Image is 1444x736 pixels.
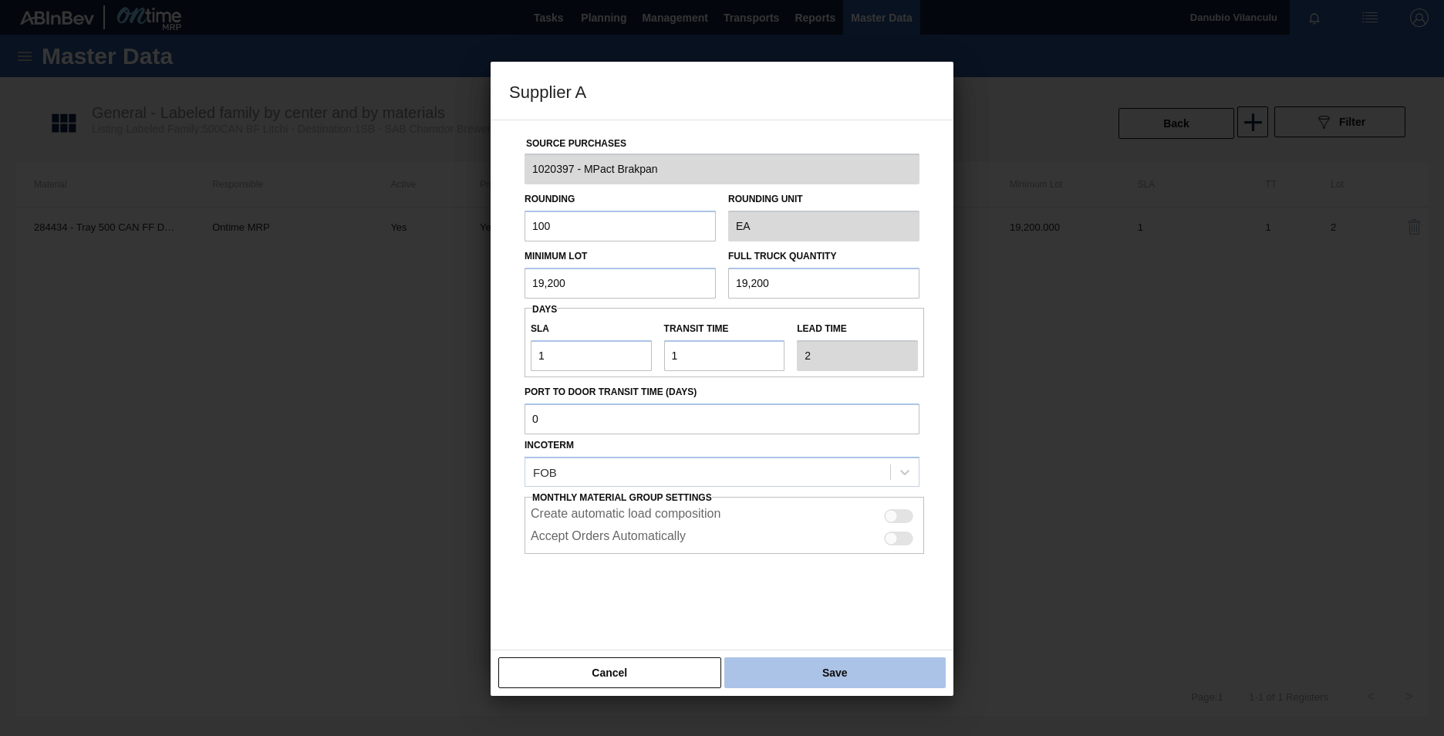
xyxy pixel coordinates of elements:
[525,503,924,525] div: This setting enables the automatic creation of load composition on the supplier side if the order...
[724,657,946,688] button: Save
[664,318,785,340] label: Transit time
[525,525,924,548] div: This configuration enables automatic acceptance of the order on the supplier side
[525,194,575,204] label: Rounding
[531,529,686,548] label: Accept Orders Automatically
[797,318,918,340] label: Lead time
[533,465,557,478] div: FOB
[728,251,836,262] label: Full Truck Quantity
[728,188,919,211] label: Rounding Unit
[532,492,712,503] span: Monthly Material Group Settings
[498,657,721,688] button: Cancel
[532,304,557,315] span: Days
[531,507,720,525] label: Create automatic load composition
[525,440,574,451] label: Incoterm
[491,62,953,120] h3: Supplier A
[525,251,587,262] label: Minimum Lot
[531,318,652,340] label: SLA
[525,381,919,403] label: Port to Door Transit Time (days)
[526,138,626,149] label: Source Purchases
